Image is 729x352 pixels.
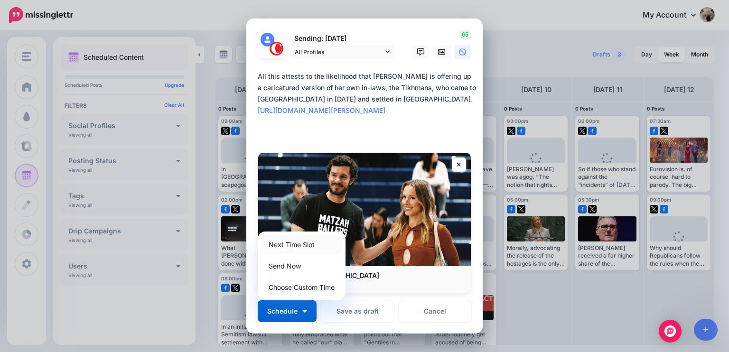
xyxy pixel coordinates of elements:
a: All Profiles [290,45,394,59]
button: Schedule [258,300,317,322]
span: Schedule [267,308,298,315]
img: user_default_image.png [261,33,274,46]
button: Save as draft [321,300,394,322]
img: The Netflix Jews [258,153,471,266]
div: Open Intercom Messenger [659,320,682,343]
a: Cancel [399,300,471,322]
span: 65 [459,30,471,39]
p: [DOMAIN_NAME] [268,280,461,288]
p: Sending: [DATE] [290,33,394,44]
a: Next Time Slot [262,235,342,254]
img: 291864331_468958885230530_187971914351797662_n-bsa127305.png [270,42,283,56]
img: arrow-down-white.png [302,310,307,313]
div: Schedule [258,232,346,300]
span: All Profiles [295,47,383,57]
a: Choose Custom Time [262,278,342,296]
a: Send Now [262,257,342,275]
div: All this attests to the likelihood that [PERSON_NAME] is offering up a caricatured version of her... [258,71,476,116]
